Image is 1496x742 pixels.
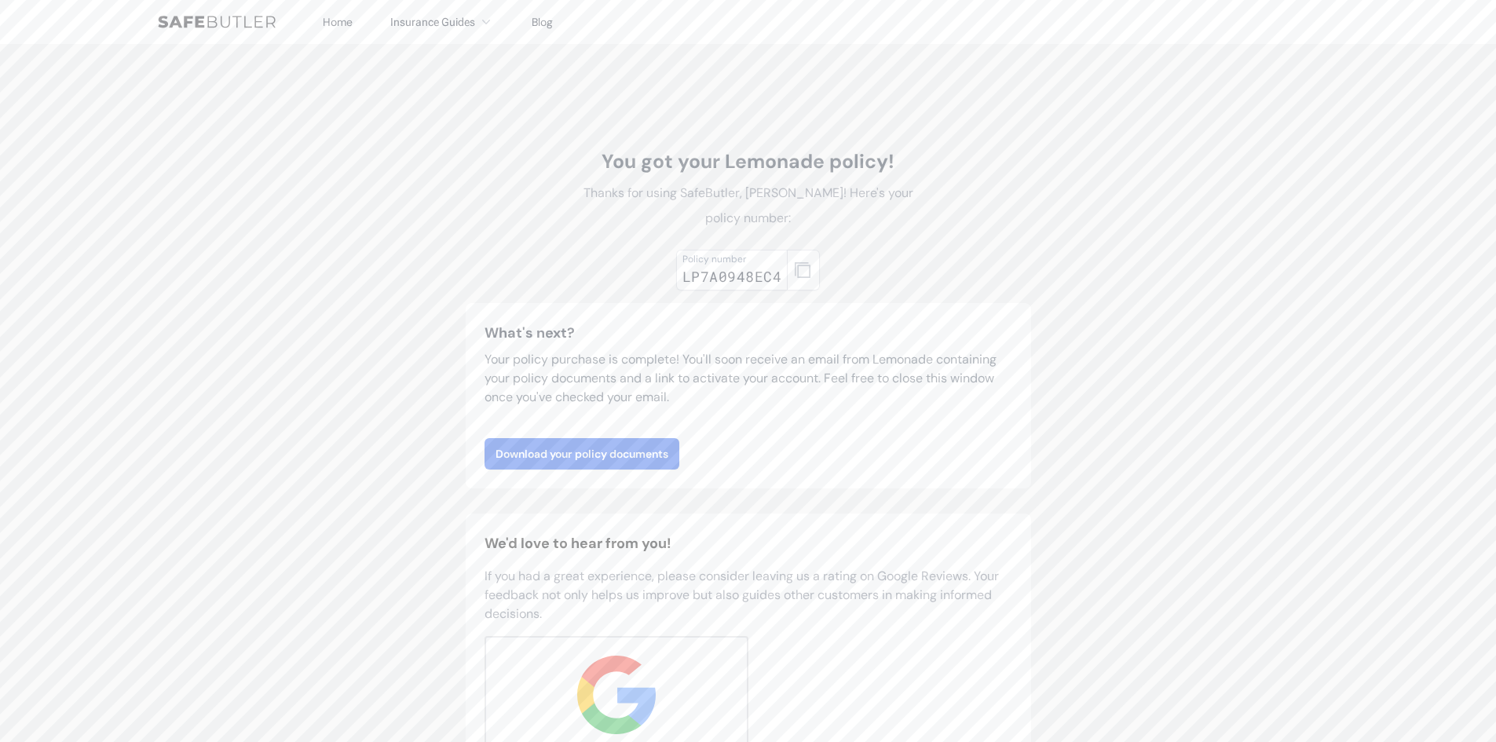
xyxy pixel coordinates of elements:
p: Thanks for using SafeButler, [PERSON_NAME]! Here's your policy number: [572,181,924,231]
h1: You got your Lemonade policy! [572,149,924,174]
a: Blog [532,15,553,29]
h3: What's next? [485,322,1012,344]
h2: We'd love to hear from you! [485,532,1012,554]
img: SafeButler Text Logo [158,16,276,28]
a: Download your policy documents [485,438,679,470]
p: Your policy purchase is complete! You'll soon receive an email from Lemonade containing your poli... [485,350,1012,407]
img: google.svg [577,656,656,734]
div: LP7A0948EC4 [682,265,781,287]
button: Insurance Guides [390,13,494,31]
a: Home [323,15,353,29]
p: If you had a great experience, please consider leaving us a rating on Google Reviews. Your feedba... [485,567,1012,623]
div: Policy number [682,253,781,265]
